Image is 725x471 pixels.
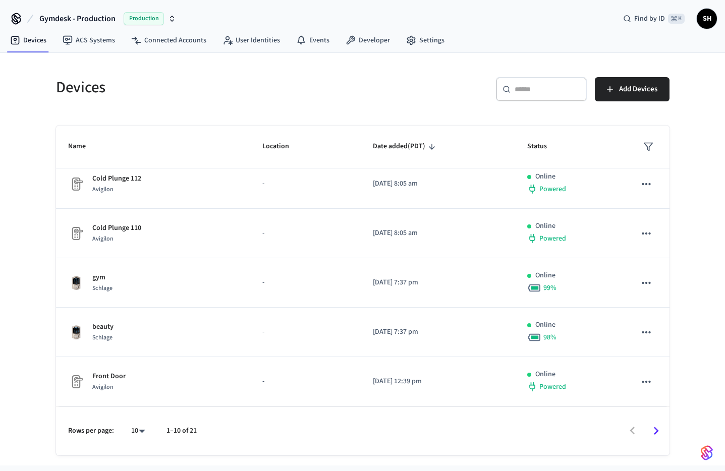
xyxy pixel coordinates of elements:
span: 98 % [543,332,556,342]
p: Online [535,320,555,330]
span: Avigilon [92,234,114,243]
p: Online [535,369,555,380]
a: Connected Accounts [123,31,214,49]
div: 10 [126,424,150,438]
img: Placeholder Lock Image [68,374,84,390]
p: Online [535,270,555,281]
button: Go to next page [644,419,668,443]
p: - [262,376,349,387]
img: Placeholder Lock Image [68,225,84,242]
img: Placeholder Lock Image [68,176,84,192]
p: - [262,327,349,337]
p: Front Door [92,371,126,382]
p: - [262,277,349,288]
p: [DATE] 7:37 pm [373,327,503,337]
p: Online [535,171,555,182]
p: Cold Plunge 112 [92,173,141,184]
p: 1–10 of 21 [166,426,197,436]
span: Powered [539,184,566,194]
p: [DATE] 8:05 am [373,228,503,239]
img: Schlage Sense Smart Deadbolt with Camelot Trim, Front [68,275,84,291]
span: Date added(PDT) [373,139,438,154]
h5: Devices [56,77,357,98]
span: ⌘ K [668,14,685,24]
img: SeamLogoGradient.69752ec5.svg [701,445,713,461]
a: Settings [398,31,453,49]
span: Schlage [92,284,113,292]
span: Schlage [92,333,113,342]
p: Cold Plunge 110 [92,223,141,233]
span: Add Devices [619,83,657,96]
p: gym [92,272,113,283]
span: Gymdesk - Production [39,13,116,25]
p: [DATE] 7:37 pm [373,277,503,288]
a: User Identities [214,31,288,49]
p: [DATE] 8:05 am [373,179,503,189]
p: Rows per page: [68,426,114,436]
span: 99 % [543,283,556,293]
span: Name [68,139,99,154]
span: SH [698,10,716,28]
span: Avigilon [92,383,114,391]
div: Find by ID⌘ K [615,10,693,28]
p: - [262,179,349,189]
a: Events [288,31,338,49]
span: Production [124,12,164,25]
span: Location [262,139,302,154]
a: Developer [338,31,398,49]
span: Avigilon [92,185,114,194]
span: Powered [539,233,566,244]
span: Find by ID [634,14,665,24]
a: ACS Systems [54,31,123,49]
a: Devices [2,31,54,49]
img: Schlage Sense Smart Deadbolt with Camelot Trim, Front [68,324,84,340]
p: beauty [92,322,114,332]
p: - [262,228,349,239]
button: Add Devices [595,77,670,101]
button: SH [697,9,717,29]
p: Online [535,221,555,231]
span: Status [527,139,560,154]
p: [DATE] 12:39 pm [373,376,503,387]
span: Powered [539,382,566,392]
